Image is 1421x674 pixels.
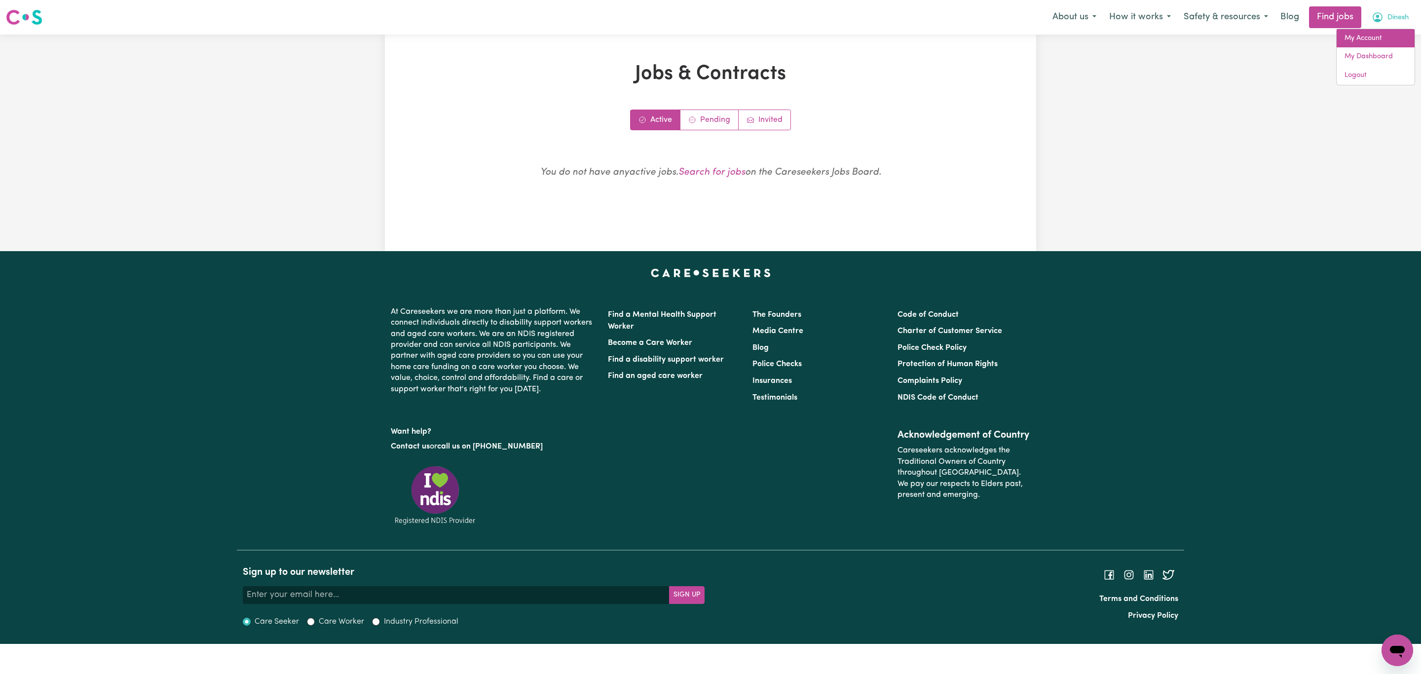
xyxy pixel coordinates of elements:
[243,586,670,604] input: Enter your email here...
[1128,612,1178,620] a: Privacy Policy
[1382,635,1413,666] iframe: Button to launch messaging window, conversation in progress
[897,441,1030,504] p: Careseekers acknowledges the Traditional Owners of Country throughout [GEOGRAPHIC_DATA]. We pay o...
[1274,6,1305,28] a: Blog
[6,8,42,26] img: Careseekers logo
[608,311,716,331] a: Find a Mental Health Support Worker
[445,62,976,86] h1: Jobs & Contracts
[1099,595,1178,603] a: Terms and Conditions
[1387,12,1409,23] span: Dinesh
[752,377,792,385] a: Insurances
[608,372,703,380] a: Find an aged care worker
[897,311,959,319] a: Code of Conduct
[739,110,790,130] a: Job invitations
[897,327,1002,335] a: Charter of Customer Service
[6,6,42,29] a: Careseekers logo
[752,327,803,335] a: Media Centre
[1143,571,1155,579] a: Follow Careseekers on LinkedIn
[1336,29,1415,85] div: My Account
[680,110,739,130] a: Contracts pending review
[391,437,596,456] p: or
[1177,7,1274,28] button: Safety & resources
[1162,571,1174,579] a: Follow Careseekers on Twitter
[1046,7,1103,28] button: About us
[391,464,480,526] img: Registered NDIS provider
[319,616,364,628] label: Care Worker
[1337,47,1415,66] a: My Dashboard
[608,356,724,364] a: Find a disability support worker
[897,429,1030,441] h2: Acknowledgement of Country
[1103,7,1177,28] button: How it works
[391,422,596,437] p: Want help?
[1103,571,1115,579] a: Follow Careseekers on Facebook
[752,360,802,368] a: Police Checks
[897,394,978,402] a: NDIS Code of Conduct
[255,616,299,628] label: Care Seeker
[1337,29,1415,48] a: My Account
[608,339,692,347] a: Become a Care Worker
[752,311,801,319] a: The Founders
[1123,571,1135,579] a: Follow Careseekers on Instagram
[631,110,680,130] a: Active jobs
[752,394,797,402] a: Testimonials
[897,377,962,385] a: Complaints Policy
[752,344,769,352] a: Blog
[651,269,771,277] a: Careseekers home page
[540,168,881,177] em: You do not have any active jobs . on the Careseekers Jobs Board.
[384,616,458,628] label: Industry Professional
[897,360,998,368] a: Protection of Human Rights
[391,443,430,450] a: Contact us
[897,344,967,352] a: Police Check Policy
[391,302,596,399] p: At Careseekers we are more than just a platform. We connect individuals directly to disability su...
[1337,66,1415,85] a: Logout
[1309,6,1361,28] a: Find jobs
[669,586,705,604] button: Subscribe
[437,443,543,450] a: call us on [PHONE_NUMBER]
[1365,7,1415,28] button: My Account
[678,168,745,177] a: Search for jobs
[243,566,705,578] h2: Sign up to our newsletter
